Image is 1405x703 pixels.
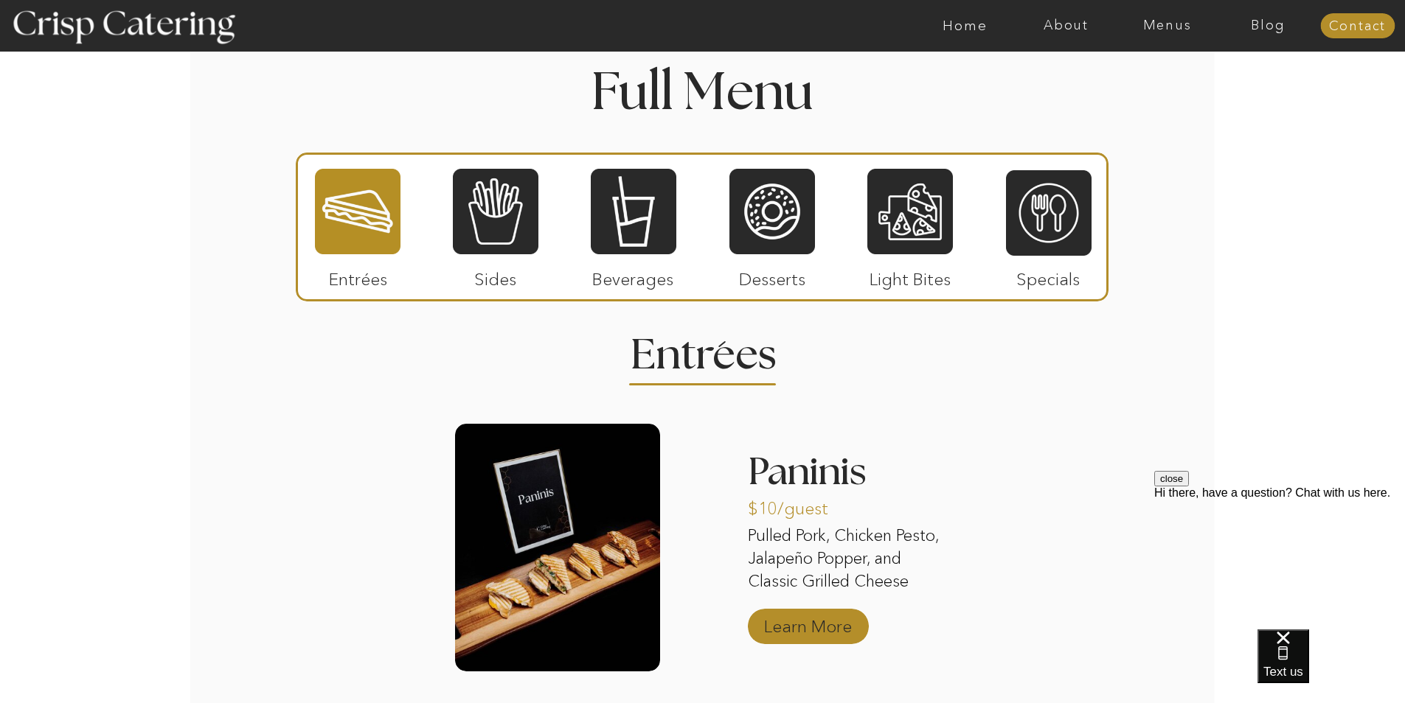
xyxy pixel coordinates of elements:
[915,18,1016,33] a: Home
[999,254,1097,297] p: Specials
[759,601,857,644] a: Learn More
[1320,19,1395,34] a: Contact
[861,254,960,297] p: Light Bites
[1154,471,1405,648] iframe: podium webchat widget prompt
[748,483,846,526] p: $10/guest
[1016,18,1117,33] a: About
[584,254,682,297] p: Beverages
[748,453,953,500] h3: Paninis
[724,254,822,297] p: Desserts
[631,335,775,363] h2: Entrees
[498,68,908,111] h1: Full Menu
[1257,629,1405,703] iframe: podium webchat widget bubble
[1117,18,1218,33] a: Menus
[446,254,544,297] p: Sides
[1218,18,1319,33] a: Blog
[309,254,407,297] p: Entrées
[748,525,953,595] p: Pulled Pork, Chicken Pesto, Jalapeño Popper, and Classic Grilled Cheese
